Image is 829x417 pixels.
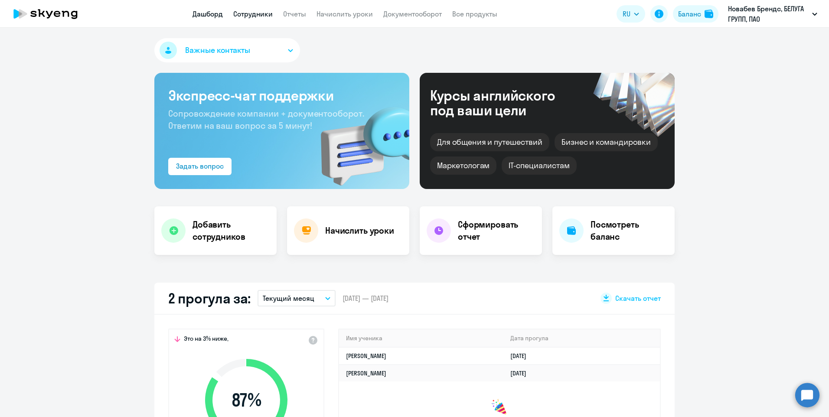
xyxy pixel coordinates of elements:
[184,335,228,345] span: Это на 3% ниже,
[623,9,630,19] span: RU
[346,352,386,360] a: [PERSON_NAME]
[615,293,661,303] span: Скачать отчет
[283,10,306,18] a: Отчеты
[168,108,364,131] span: Сопровождение компании + документооборот. Ответим на ваш вопрос за 5 минут!
[678,9,701,19] div: Баланс
[193,218,270,243] h4: Добавить сотрудников
[339,329,503,347] th: Имя ученика
[430,156,496,175] div: Маркетологам
[510,369,533,377] a: [DATE]
[308,91,409,189] img: bg-img
[325,225,394,237] h4: Начислить уроки
[705,10,713,18] img: balance
[168,158,232,175] button: Задать вопрос
[503,329,660,347] th: Дата прогула
[591,218,668,243] h4: Посмотреть баланс
[452,10,497,18] a: Все продукты
[502,156,576,175] div: IT-специалистам
[724,3,822,24] button: Новабев Брендс, БЕЛУГА ГРУПП, ПАО
[258,290,336,306] button: Текущий месяц
[263,293,314,303] p: Текущий месяц
[458,218,535,243] h4: Сформировать отчет
[383,10,442,18] a: Документооборот
[346,369,386,377] a: [PERSON_NAME]
[673,5,718,23] button: Балансbalance
[317,10,373,18] a: Начислить уроки
[430,133,549,151] div: Для общения и путешествий
[343,293,388,303] span: [DATE] — [DATE]
[510,352,533,360] a: [DATE]
[196,390,296,410] span: 87 %
[185,45,250,56] span: Важные контакты
[728,3,809,24] p: Новабев Брендс, БЕЛУГА ГРУПП, ПАО
[168,87,395,104] h3: Экспресс-чат поддержки
[430,88,578,117] div: Курсы английского под ваши цели
[193,10,223,18] a: Дашборд
[617,5,645,23] button: RU
[154,38,300,62] button: Важные контакты
[176,161,224,171] div: Задать вопрос
[491,399,508,416] img: congrats
[168,290,251,307] h2: 2 прогула за:
[555,133,658,151] div: Бизнес и командировки
[233,10,273,18] a: Сотрудники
